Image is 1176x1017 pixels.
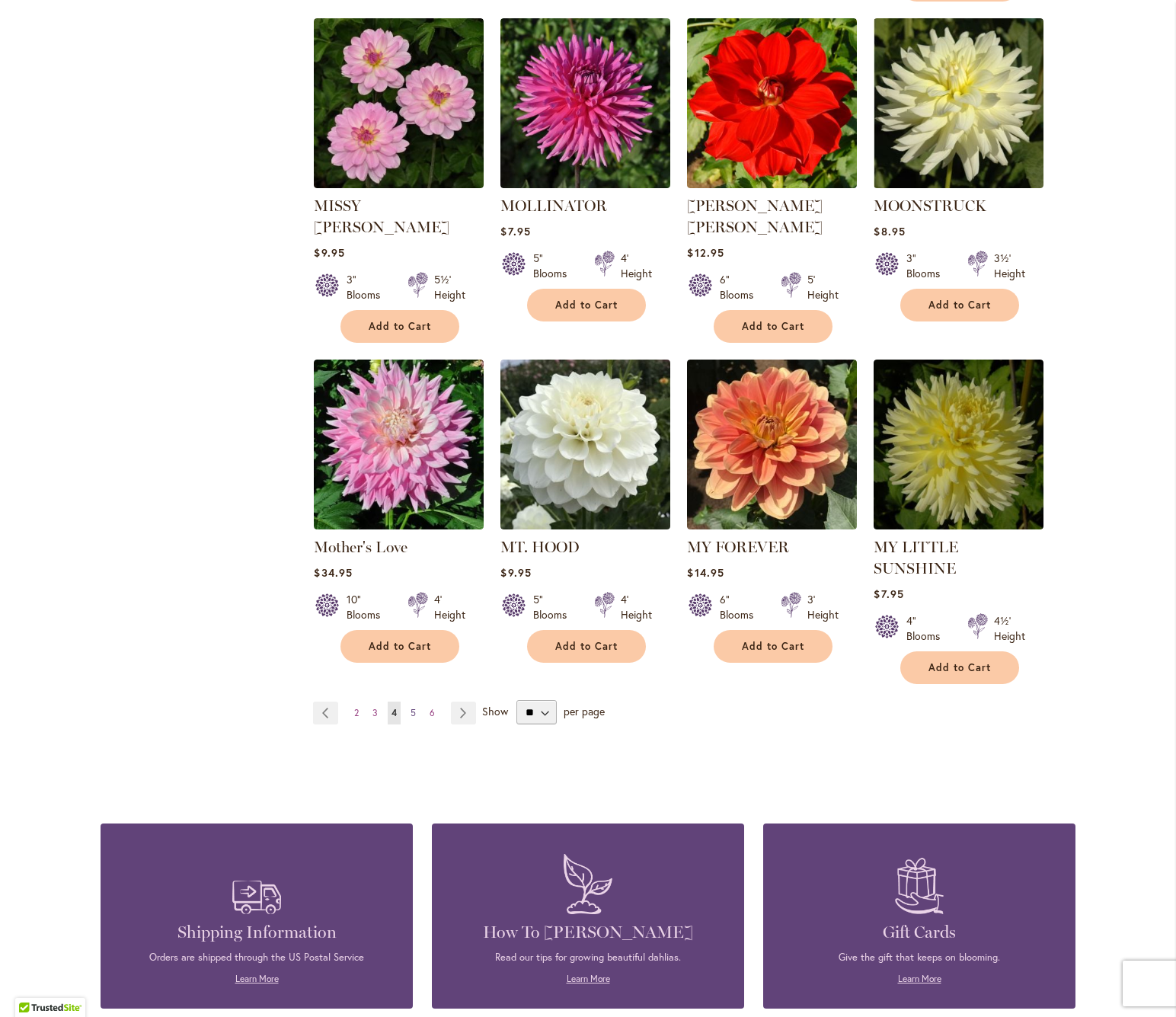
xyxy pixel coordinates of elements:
[123,922,390,943] h4: Shipping Information
[742,320,804,333] span: Add to Cart
[928,661,991,674] span: Add to Cart
[621,592,652,622] div: 4' Height
[687,565,724,580] span: $14.95
[340,310,459,343] button: Add to Cart
[874,518,1043,532] a: MY LITTLE SUNSHINE
[500,18,670,188] img: MOLLINATOR
[314,177,484,191] a: MISSY SUE
[455,951,721,964] p: Read our tips for growing beautiful dahlias.
[407,702,420,724] a: 5
[786,951,1053,964] p: Give the gift that keeps on blooming.
[434,272,465,302] div: 5½' Height
[235,973,279,984] a: Learn More
[621,251,652,281] div: 4' Height
[314,245,344,260] span: $9.95
[555,640,618,653] span: Add to Cart
[347,592,389,622] div: 10" Blooms
[874,18,1043,188] img: MOONSTRUCK
[500,518,670,532] a: MT. HOOD
[533,592,576,622] div: 5" Blooms
[314,518,484,532] a: Mother's Love
[314,538,407,556] a: Mother's Love
[874,197,986,215] a: MOONSTRUCK
[720,592,762,622] div: 6" Blooms
[500,538,580,556] a: MT. HOOD
[533,251,576,281] div: 5" Blooms
[555,299,618,312] span: Add to Cart
[874,224,905,238] span: $8.95
[347,272,389,302] div: 3" Blooms
[900,289,1019,321] button: Add to Cart
[369,640,431,653] span: Add to Cart
[527,289,646,321] button: Add to Cart
[687,197,823,236] a: [PERSON_NAME] [PERSON_NAME]
[714,310,832,343] button: Add to Cart
[369,702,382,724] a: 3
[11,963,54,1006] iframe: Launch Accessibility Center
[687,18,857,188] img: MOLLY ANN
[687,538,789,556] a: MY FOREVER
[500,360,670,529] img: MT. HOOD
[994,613,1025,644] div: 4½' Height
[874,177,1043,191] a: MOONSTRUCK
[906,251,949,281] div: 3" Blooms
[567,973,610,984] a: Learn More
[455,922,721,943] h4: How To [PERSON_NAME]
[500,197,607,215] a: MOLLINATOR
[314,18,484,188] img: MISSY SUE
[350,702,363,724] a: 2
[874,360,1043,529] img: MY LITTLE SUNSHINE
[874,587,903,601] span: $7.95
[720,272,762,302] div: 6" Blooms
[340,630,459,663] button: Add to Cart
[500,177,670,191] a: MOLLINATOR
[391,707,397,718] span: 4
[314,197,449,236] a: MISSY [PERSON_NAME]
[369,320,431,333] span: Add to Cart
[500,565,531,580] span: $9.95
[742,640,804,653] span: Add to Cart
[714,630,832,663] button: Add to Cart
[994,251,1025,281] div: 3½' Height
[807,592,839,622] div: 3' Height
[527,630,646,663] button: Add to Cart
[906,613,949,644] div: 4" Blooms
[372,707,378,718] span: 3
[123,951,390,964] p: Orders are shipped through the US Postal Service
[687,177,857,191] a: MOLLY ANN
[807,272,839,302] div: 5' Height
[500,224,530,238] span: $7.95
[900,651,1019,684] button: Add to Cart
[687,518,857,532] a: MY FOREVER
[687,360,857,529] img: MY FOREVER
[786,922,1053,943] h4: Gift Cards
[482,704,508,718] span: Show
[898,973,941,984] a: Learn More
[430,707,435,718] span: 6
[687,245,724,260] span: $12.95
[564,704,605,718] span: per page
[314,360,484,529] img: Mother's Love
[314,565,352,580] span: $34.95
[426,702,439,724] a: 6
[411,707,416,718] span: 5
[434,592,465,622] div: 4' Height
[354,707,359,718] span: 2
[928,299,991,312] span: Add to Cart
[874,538,958,577] a: MY LITTLE SUNSHINE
